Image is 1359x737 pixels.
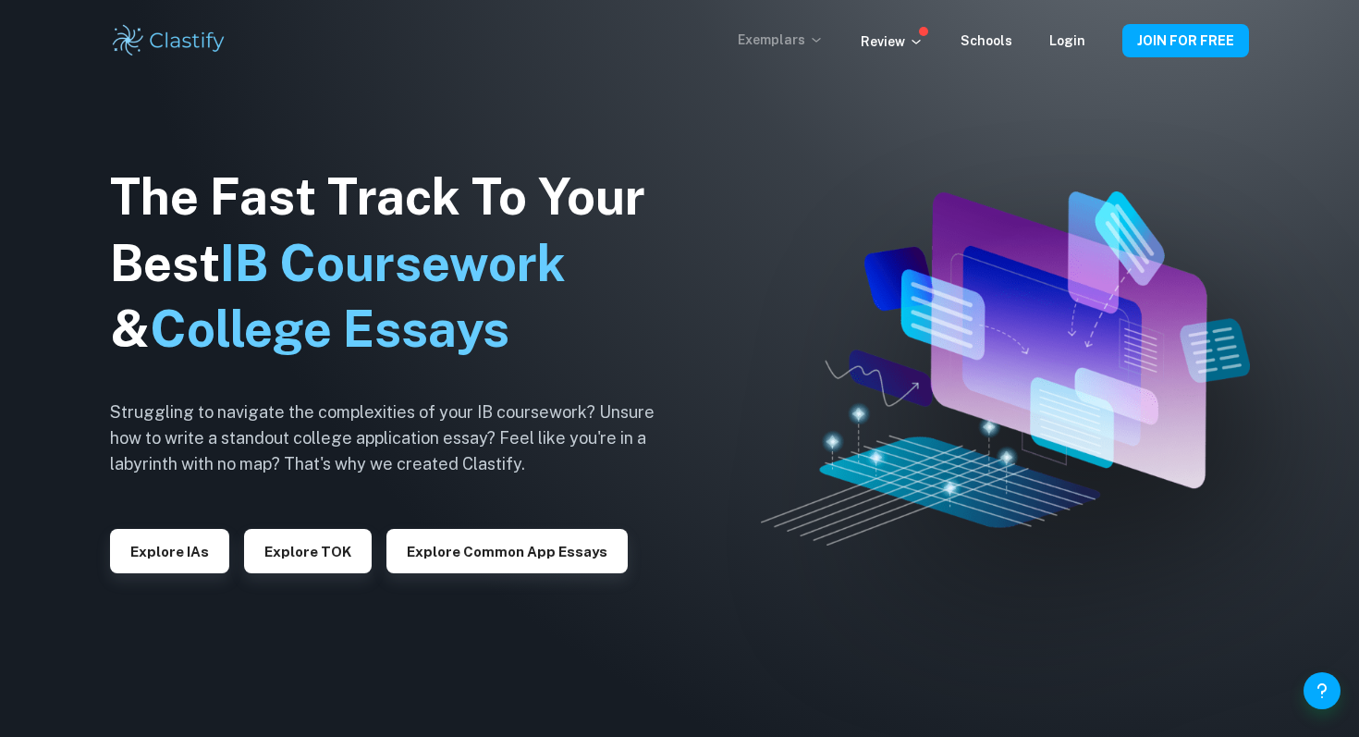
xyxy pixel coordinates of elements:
[1304,672,1341,709] button: Help and Feedback
[1049,33,1085,48] a: Login
[220,234,566,292] span: IB Coursework
[386,529,628,573] button: Explore Common App essays
[110,529,229,573] button: Explore IAs
[386,542,628,559] a: Explore Common App essays
[961,33,1012,48] a: Schools
[244,529,372,573] button: Explore TOK
[761,191,1250,546] img: Clastify hero
[1122,24,1249,57] button: JOIN FOR FREE
[861,31,924,52] p: Review
[738,30,824,50] p: Exemplars
[110,399,683,477] h6: Struggling to navigate the complexities of your IB coursework? Unsure how to write a standout col...
[110,164,683,363] h1: The Fast Track To Your Best &
[150,300,509,358] span: College Essays
[244,542,372,559] a: Explore TOK
[110,22,227,59] img: Clastify logo
[110,542,229,559] a: Explore IAs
